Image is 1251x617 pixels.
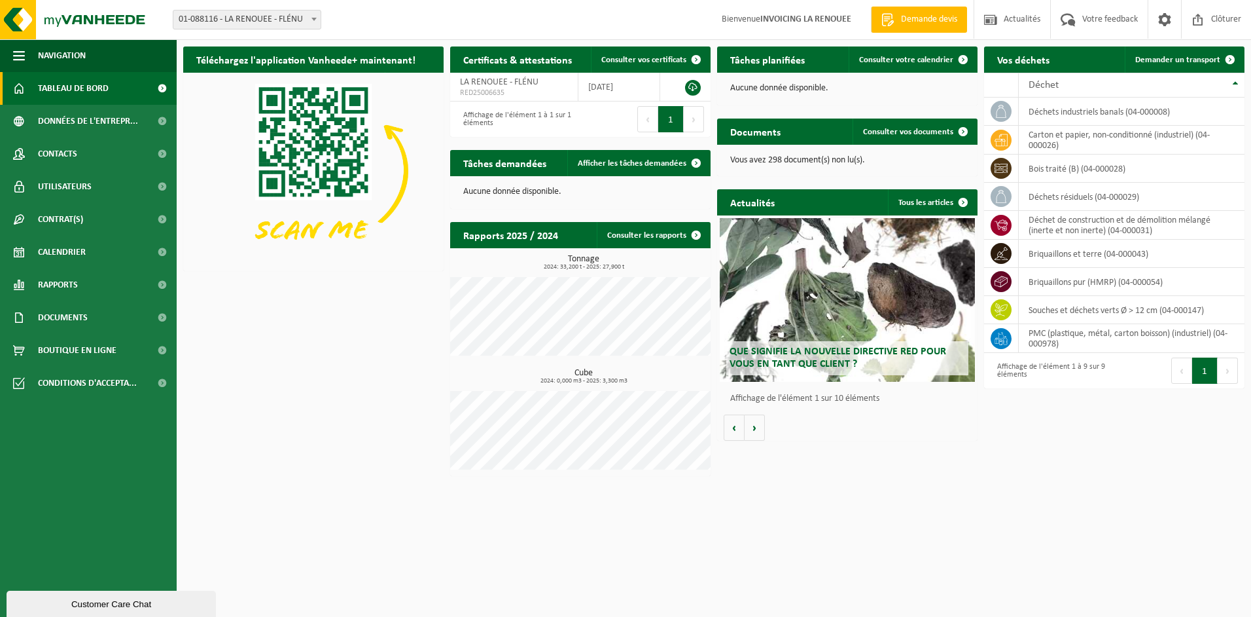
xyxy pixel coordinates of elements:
h2: Tâches planifiées [717,47,818,72]
span: Que signifie la nouvelle directive RED pour vous en tant que client ? [730,346,946,369]
p: Aucune donnée disponible. [730,84,964,93]
span: 2024: 0,000 m3 - 2025: 3,300 m3 [457,378,711,384]
td: déchets résiduels (04-000029) [1019,183,1244,211]
a: Tous les articles [888,189,976,215]
div: Affichage de l'élément 1 à 1 sur 1 éléments [457,105,574,134]
td: bois traité (B) (04-000028) [1019,155,1244,183]
button: Vorige [724,415,745,441]
button: Next [684,106,704,132]
p: Aucune donnée disponible. [463,187,697,196]
button: 1 [1192,358,1218,384]
h2: Actualités [717,189,788,215]
span: Déchet [1029,80,1059,90]
span: Contacts [38,138,77,170]
span: Rapports [38,269,78,301]
button: Previous [1171,358,1192,384]
span: Calendrier [38,236,86,269]
a: Consulter vos documents [853,119,976,145]
a: Que signifie la nouvelle directive RED pour vous en tant que client ? [720,218,975,382]
span: Utilisateurs [38,170,92,203]
button: Volgende [745,415,765,441]
span: Conditions d'accepta... [38,367,137,400]
td: carton et papier, non-conditionné (industriel) (04-000026) [1019,126,1244,155]
span: 2024: 33,200 t - 2025: 27,900 t [457,264,711,271]
span: Demande devis [898,13,960,26]
p: Vous avez 298 document(s) non lu(s). [730,156,964,165]
span: RED25006635 [460,88,568,98]
td: souches et déchets verts Ø > 12 cm (04-000147) [1019,296,1244,324]
span: Contrat(s) [38,203,83,236]
span: Données de l'entrepr... [38,105,138,138]
button: 1 [658,106,684,132]
td: [DATE] [578,73,660,102]
a: Consulter votre calendrier [849,47,976,73]
td: PMC (plastique, métal, carton boisson) (industriel) (04-000978) [1019,324,1244,353]
button: Previous [637,106,658,132]
h2: Documents [717,119,794,144]
p: Affichage de l'élément 1 sur 10 éléments [730,394,971,403]
div: Affichage de l'élément 1 à 9 sur 9 éléments [991,356,1108,385]
h2: Tâches demandées [450,150,559,176]
h2: Vos déchets [984,47,1063,72]
a: Consulter vos certificats [591,47,709,73]
a: Afficher les tâches demandées [567,150,709,176]
strong: INVOICING LA RENOUEE [760,14,851,24]
h3: Tonnage [457,255,711,271]
h2: Rapports 2025 / 2024 [450,222,571,248]
span: Afficher les tâches demandées [578,159,686,168]
span: Tableau de bord [38,72,109,105]
span: Consulter votre calendrier [859,56,953,64]
span: 01-088116 - LA RENOUEE - FLÉNU [173,10,321,29]
h2: Certificats & attestations [450,47,585,72]
td: déchets industriels banals (04-000008) [1019,98,1244,126]
iframe: chat widget [7,588,219,617]
a: Demander un transport [1125,47,1243,73]
h3: Cube [457,369,711,384]
td: briquaillons pur (HMRP) (04-000054) [1019,268,1244,296]
button: Next [1218,358,1238,384]
td: briquaillons et terre (04-000043) [1019,240,1244,268]
span: Navigation [38,39,86,72]
span: Consulter vos certificats [601,56,686,64]
span: Demander un transport [1135,56,1220,64]
h2: Téléchargez l'application Vanheede+ maintenant! [183,47,429,72]
span: Boutique en ligne [38,334,116,367]
img: Download de VHEPlus App [183,73,444,269]
td: déchet de construction et de démolition mélangé (inerte et non inerte) (04-000031) [1019,211,1244,240]
span: LA RENOUEE - FLÉNU [460,77,538,87]
a: Consulter les rapports [597,222,709,248]
span: Consulter vos documents [863,128,953,136]
a: Demande devis [871,7,967,33]
span: Documents [38,301,88,334]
